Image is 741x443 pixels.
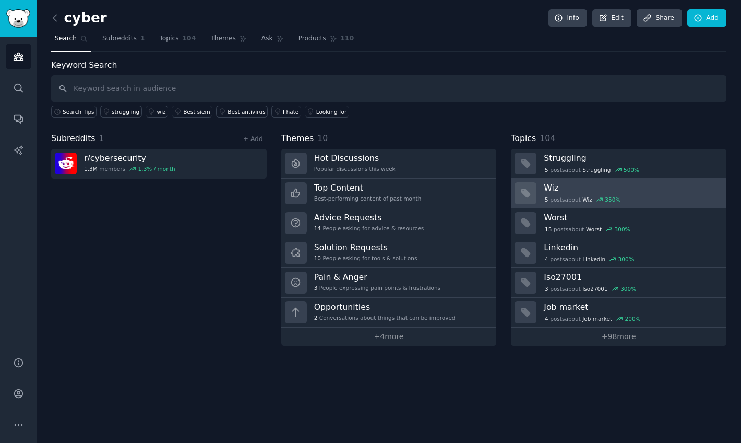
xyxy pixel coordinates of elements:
span: 15 [545,226,552,233]
a: Advice Requests14People asking for advice & resources [281,208,497,238]
span: Search [55,34,77,43]
h3: r/ cybersecurity [84,153,175,164]
a: I hate [271,106,301,118]
span: Products [298,34,326,43]
a: Best antivirus [216,106,268,118]
span: 1 [140,34,145,43]
div: post s about [544,195,622,204]
a: Share [637,9,682,27]
a: Topics104 [156,30,199,52]
a: Edit [592,9,631,27]
div: Best antivirus [228,108,265,115]
div: wiz [157,108,166,115]
label: Keyword Search [51,60,117,70]
h3: Advice Requests [314,212,424,223]
a: Hot DiscussionsPopular discussions this week [281,149,497,179]
span: 104 [540,133,555,143]
span: Wiz [582,196,592,203]
div: post s about [544,284,637,294]
h3: Solution Requests [314,242,417,253]
span: Subreddits [51,132,95,145]
a: Add [687,9,726,27]
a: Looking for [305,106,349,118]
h3: Top Content [314,182,422,193]
a: Job market4postsaboutJob market200% [511,298,726,328]
a: Pain & Anger3People expressing pain points & frustrations [281,268,497,298]
span: 4 [545,255,548,263]
div: Looking for [316,108,347,115]
a: Opportunities2Conversations about things that can be improved [281,298,497,328]
span: 10 [317,133,328,143]
span: Topics [511,132,536,145]
input: Keyword search in audience [51,75,726,102]
div: Best siem [183,108,210,115]
div: 300 % [615,226,630,233]
h3: Iso27001 [544,272,719,283]
div: 1.3 % / month [138,165,175,172]
a: wiz [146,106,169,118]
a: Struggling5postsaboutStruggling500% [511,149,726,179]
span: Topics [159,34,178,43]
span: Ask [261,34,273,43]
div: post s about [544,225,631,234]
a: Wiz5postsaboutWiz350% [511,179,726,208]
h3: Worst [544,212,719,223]
span: Themes [281,132,314,145]
span: Subreddits [102,34,137,43]
a: r/cybersecurity1.3Mmembers1.3% / month [51,149,267,179]
div: 300 % [620,285,636,293]
h2: cyber [51,10,107,27]
span: 104 [183,34,196,43]
span: 3 [314,284,318,292]
a: +98more [511,328,726,346]
a: Worst15postsaboutWorst300% [511,208,726,238]
div: Conversations about things that can be improved [314,314,456,321]
a: Products110 [295,30,357,52]
a: Linkedin4postsaboutLinkedin300% [511,238,726,268]
a: Top ContentBest-performing content of past month [281,179,497,208]
a: Solution Requests10People asking for tools & solutions [281,238,497,268]
h3: Wiz [544,182,719,193]
span: 2 [314,314,318,321]
a: Best siem [172,106,212,118]
div: People expressing pain points & frustrations [314,284,440,292]
img: GummySearch logo [6,9,30,28]
div: 500 % [624,166,639,173]
span: Iso27001 [582,285,607,293]
span: Worst [586,226,602,233]
a: +4more [281,328,497,346]
img: cybersecurity [55,153,77,174]
div: 300 % [618,255,634,263]
a: Search [51,30,91,52]
span: 3 [545,285,548,293]
div: post s about [544,314,641,323]
a: + Add [243,135,263,143]
div: Popular discussions this week [314,165,396,172]
div: People asking for tools & solutions [314,254,417,262]
div: post s about [544,254,635,264]
h3: Pain & Anger [314,272,440,283]
span: Linkedin [582,255,605,263]
a: struggling [100,106,142,118]
a: Themes [207,30,250,52]
a: Ask [258,30,288,52]
button: Search Tips [51,106,97,118]
span: 10 [314,254,321,262]
h3: Hot Discussions [314,153,396,164]
h3: Struggling [544,153,719,164]
span: 4 [545,315,548,322]
span: 5 [545,196,548,203]
h3: Opportunities [314,301,456,312]
div: I hate [283,108,298,115]
span: 1.3M [84,165,98,172]
span: Themes [210,34,236,43]
div: 350 % [605,196,620,203]
a: Info [548,9,587,27]
div: People asking for advice & resources [314,225,424,232]
div: 200 % [625,315,641,322]
h3: Job market [544,301,719,312]
a: Subreddits1 [99,30,148,52]
span: Job market [582,315,612,322]
div: struggling [112,108,139,115]
span: 110 [341,34,354,43]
